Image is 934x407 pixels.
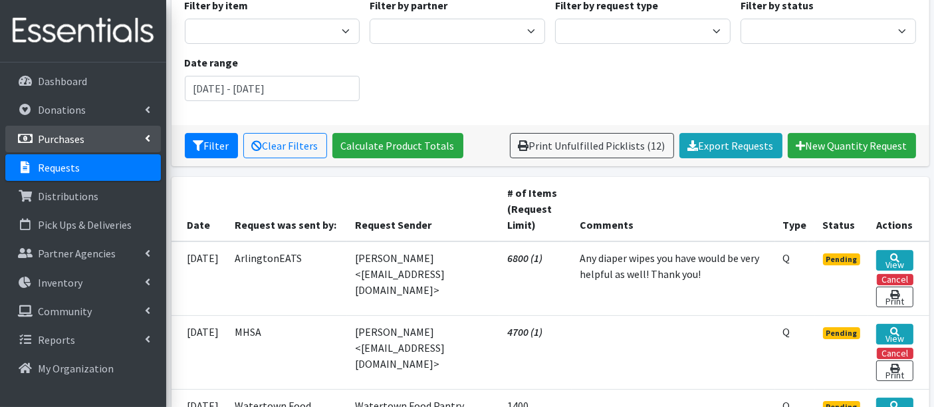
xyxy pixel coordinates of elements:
[876,360,913,381] a: Print
[823,327,861,339] span: Pending
[876,250,913,271] a: View
[38,305,92,318] p: Community
[5,327,161,353] a: Reports
[38,190,98,203] p: Distributions
[679,133,782,158] a: Export Requests
[38,333,75,346] p: Reports
[5,154,161,181] a: Requests
[185,76,360,101] input: January 1, 2011 - December 31, 2011
[347,177,500,241] th: Request Sender
[38,161,80,174] p: Requests
[227,177,347,241] th: Request was sent by:
[5,183,161,209] a: Distributions
[572,241,774,316] td: Any diaper wipes you have would be very helpful as well! Thank you!
[227,315,347,389] td: MHSA
[5,211,161,238] a: Pick Ups & Deliveries
[38,218,132,231] p: Pick Ups & Deliveries
[185,55,239,70] label: Date range
[877,348,913,359] button: Cancel
[347,241,500,316] td: [PERSON_NAME] <[EMAIL_ADDRESS][DOMAIN_NAME]>
[227,241,347,316] td: ArlingtonEATS
[5,9,161,53] img: HumanEssentials
[38,132,84,146] p: Purchases
[38,276,82,289] p: Inventory
[172,315,227,389] td: [DATE]
[499,315,572,389] td: 4700 (1)
[5,355,161,382] a: My Organization
[172,241,227,316] td: [DATE]
[243,133,327,158] a: Clear Filters
[5,298,161,325] a: Community
[510,133,674,158] a: Print Unfulfilled Picklists (12)
[877,274,913,285] button: Cancel
[185,133,238,158] button: Filter
[815,177,869,241] th: Status
[5,240,161,267] a: Partner Agencies
[868,177,929,241] th: Actions
[572,177,774,241] th: Comments
[783,325,790,339] abbr: Quantity
[5,126,161,152] a: Purchases
[347,315,500,389] td: [PERSON_NAME] <[EMAIL_ADDRESS][DOMAIN_NAME]>
[876,287,913,307] a: Print
[823,253,861,265] span: Pending
[5,269,161,296] a: Inventory
[38,362,114,375] p: My Organization
[38,74,87,88] p: Dashboard
[38,247,116,260] p: Partner Agencies
[775,177,815,241] th: Type
[38,103,86,116] p: Donations
[788,133,916,158] a: New Quantity Request
[499,241,572,316] td: 6800 (1)
[499,177,572,241] th: # of Items (Request Limit)
[5,68,161,94] a: Dashboard
[783,251,790,265] abbr: Quantity
[5,96,161,123] a: Donations
[332,133,463,158] a: Calculate Product Totals
[172,177,227,241] th: Date
[876,324,913,344] a: View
